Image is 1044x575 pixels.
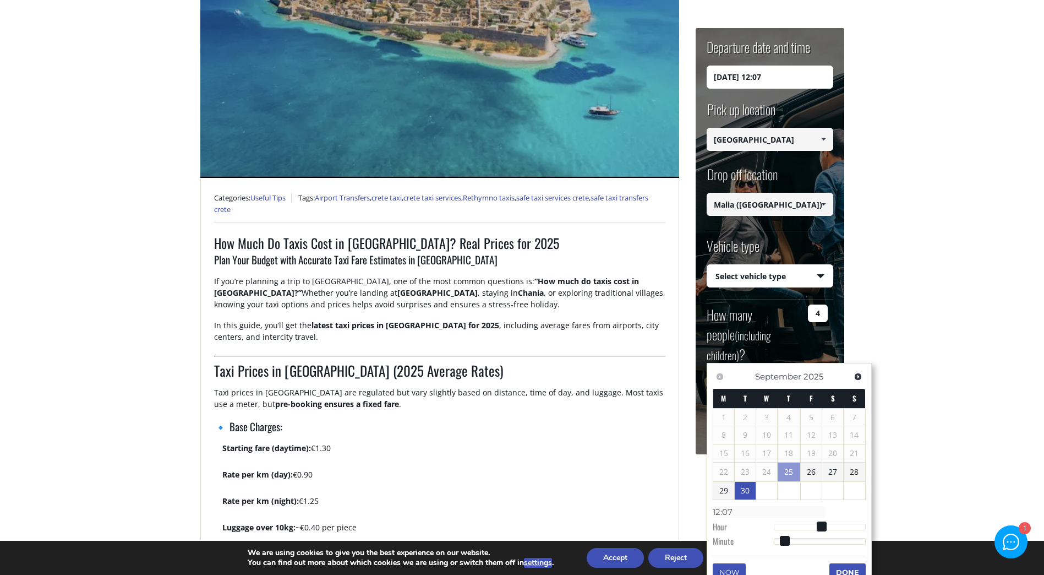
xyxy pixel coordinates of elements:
span: Saturday [831,393,835,404]
span: Next [854,372,862,381]
span: 4 [778,409,800,426]
label: Pick up location [707,100,775,128]
button: Accept [587,548,644,568]
button: settings [524,558,552,568]
a: 27 [822,463,843,481]
strong: Luggage over 10kg: [222,522,296,533]
h3: Plan Your Budget with Accurate Taxi Fare Estimates in [GEOGRAPHIC_DATA] [214,252,665,275]
strong: “How much do taxis cost in [GEOGRAPHIC_DATA]?” [214,276,639,298]
span: Tuesday [744,393,747,404]
a: Rethymno taxis [463,193,515,203]
div: 1 [1018,523,1030,535]
a: crete taxi services [403,193,461,203]
span: 7 [844,409,865,426]
span: 9 [735,426,756,444]
p: We are using cookies to give you the best experience on our website. [248,548,554,558]
a: 26 [801,463,822,481]
span: 17 [756,444,777,462]
span: 20 [822,444,843,462]
button: Reject [648,548,703,568]
span: 8 [713,426,734,444]
dt: Hour [713,521,774,535]
a: 30 [735,482,756,500]
strong: latest taxi prices in [GEOGRAPHIC_DATA] for 2025 [311,320,499,330]
span: 23 [735,463,756,481]
a: 28 [844,463,865,481]
a: 25 [778,463,800,481]
span: 24 [756,463,777,481]
strong: [GEOGRAPHIC_DATA] [397,287,478,298]
span: 10 [756,426,777,444]
span: Thursday [787,393,790,404]
span: 5 [801,409,822,426]
span: 3 [756,409,777,426]
a: safe taxi transfers crete [214,193,648,215]
p: €1.30 [222,442,665,463]
span: 2 [735,409,756,426]
strong: Rate per km (day): [222,469,293,480]
h1: How Much Do Taxis Cost in [GEOGRAPHIC_DATA]? Real Prices for 2025 [214,234,665,252]
a: Useful Tips [250,193,286,203]
span: Sunday [852,393,856,404]
a: Show All Items [814,193,832,216]
strong: Rate per km (night): [222,496,299,506]
label: Departure date and time [707,37,810,66]
p: €1.25 [222,495,665,516]
a: 29 [713,482,734,500]
span: Tags: , , , , , [214,193,648,215]
span: Friday [810,393,813,404]
strong: Starting fare (daytime): [222,443,311,453]
span: 16 [735,444,756,462]
dt: Minute [713,535,774,550]
input: Select drop-off location [707,193,833,216]
a: Show All Items [814,128,832,151]
span: Categories: [214,193,292,203]
span: Select vehicle type [707,265,833,288]
p: ~€0.40 per piece [222,522,665,543]
input: Select pickup location [707,128,833,151]
span: 11 [778,426,800,444]
a: Next [851,369,866,384]
span: Wednesday [764,393,769,404]
span: 1 [713,409,734,426]
a: crete taxi [371,193,402,203]
a: safe taxi services crete [516,193,589,203]
span: 14 [844,426,865,444]
span: 6 [822,409,843,426]
a: Previous [713,369,728,384]
p: You can find out more about which cookies we are using or switch them off in . [248,558,554,568]
a: Airport Transfers [315,193,370,203]
p: In this guide, you’ll get the , including average fares from airports, city centers, and intercit... [214,319,665,352]
p: €0.90 [222,469,665,490]
p: If you’re planning a trip to [GEOGRAPHIC_DATA], one of the most common questions is: Whether you’... [214,275,665,319]
span: Monday [721,393,726,404]
label: How many people ? [707,305,802,364]
span: 13 [822,426,843,444]
p: Taxi prices in [GEOGRAPHIC_DATA] are regulated but vary slightly based on distance, time of day, ... [214,387,665,419]
span: Previous [715,372,724,381]
span: September [755,371,801,382]
strong: pre-booking ensures a fixed fare [275,399,399,409]
span: 19 [801,444,822,462]
label: Vehicle type [707,236,759,264]
h3: 🔹 Base Charges: [214,419,665,442]
span: 2025 [804,371,823,382]
span: 12 [801,426,822,444]
strong: Chania [518,287,544,298]
h2: Taxi Prices in [GEOGRAPHIC_DATA] (2025 Average Rates) [214,361,665,387]
span: 21 [844,444,865,462]
small: (including children) [707,327,771,364]
span: 18 [778,444,800,462]
span: 22 [713,463,734,481]
span: 15 [713,444,734,462]
label: Drop off location [707,165,778,193]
